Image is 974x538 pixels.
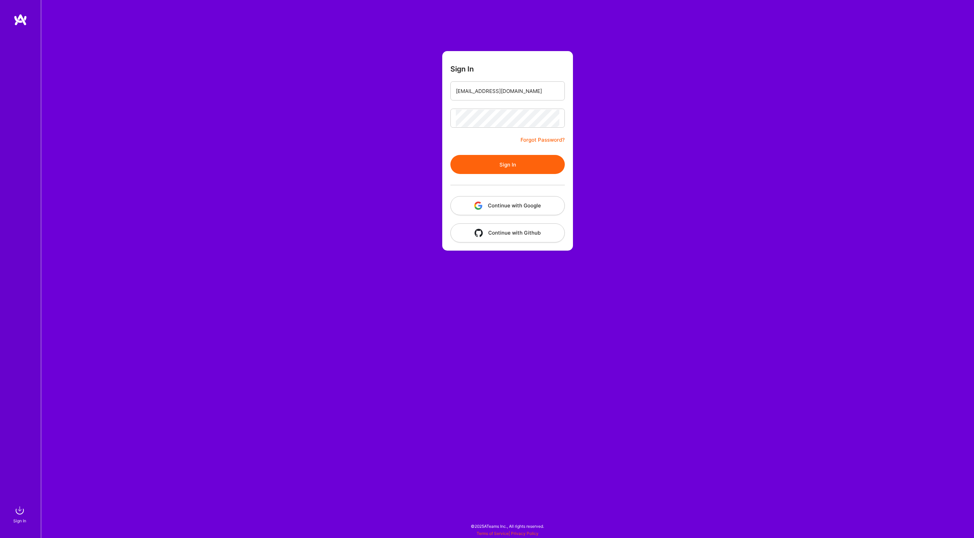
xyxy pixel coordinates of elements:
[450,196,565,215] button: Continue with Google
[450,155,565,174] button: Sign In
[474,202,482,210] img: icon
[450,65,474,73] h3: Sign In
[456,82,559,100] input: Email...
[477,531,539,536] span: |
[521,136,565,144] a: Forgot Password?
[475,229,483,237] img: icon
[41,518,974,535] div: © 2025 ATeams Inc., All rights reserved.
[450,223,565,242] button: Continue with Github
[477,531,509,536] a: Terms of Service
[13,504,27,517] img: sign in
[511,531,539,536] a: Privacy Policy
[13,517,26,524] div: Sign In
[14,504,27,524] a: sign inSign In
[14,14,27,26] img: logo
